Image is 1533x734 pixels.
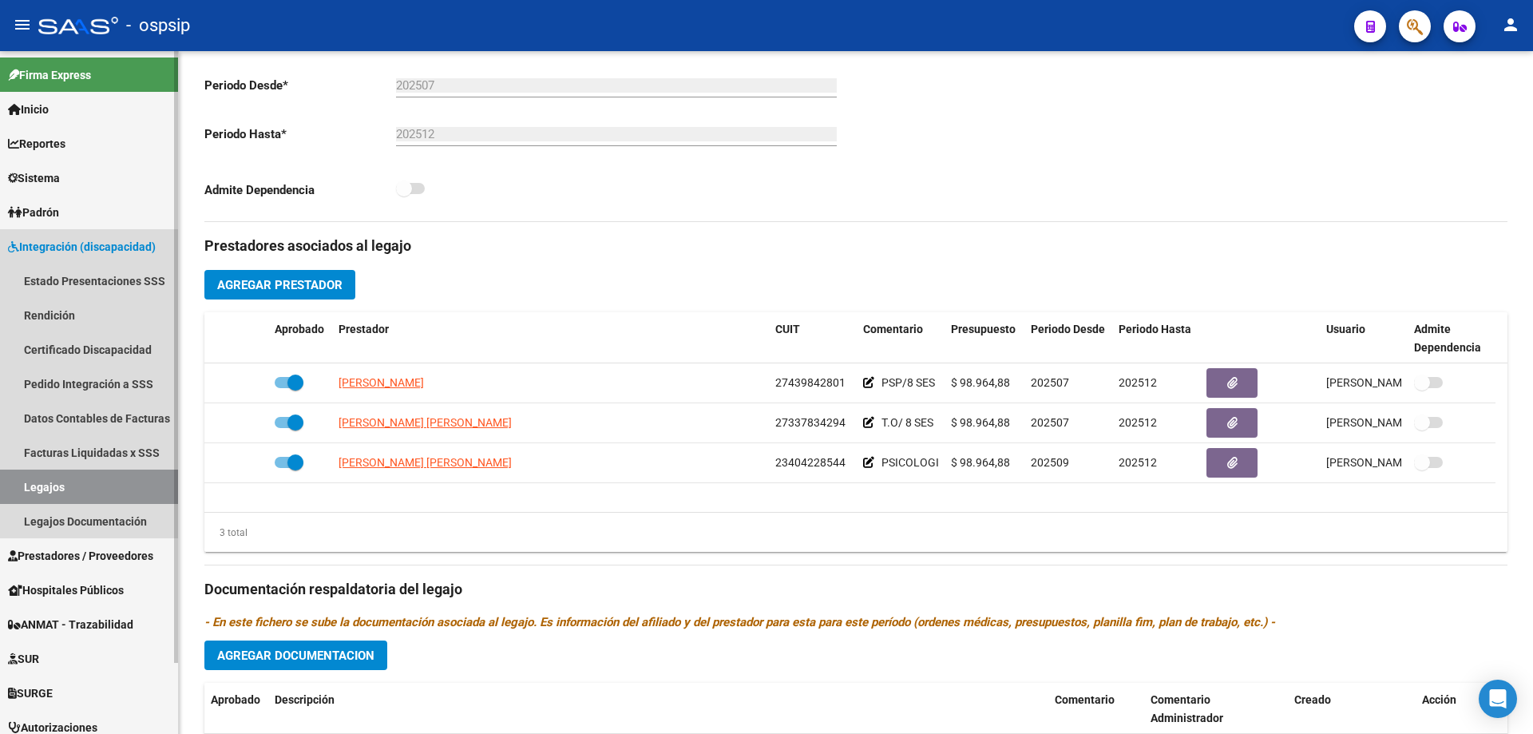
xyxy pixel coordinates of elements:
[204,270,355,300] button: Agregar Prestador
[881,376,935,389] span: PSP/8 SES
[268,312,332,365] datatable-header-cell: Aprobado
[1326,456,1452,469] span: [PERSON_NAME] [DATE]
[1031,376,1069,389] span: 202507
[775,323,800,335] span: CUIT
[1031,323,1105,335] span: Periodo Desde
[1422,693,1456,706] span: Acción
[1326,416,1452,429] span: [PERSON_NAME] [DATE]
[1294,693,1331,706] span: Creado
[204,235,1507,257] h3: Prestadores asociados al legajo
[1112,312,1200,365] datatable-header-cell: Periodo Hasta
[126,8,190,43] span: - ospsip
[217,649,374,663] span: Agregar Documentacion
[1408,312,1495,365] datatable-header-cell: Admite Dependencia
[775,456,846,469] span: 23404228544
[8,238,156,256] span: Integración (discapacidad)
[1414,323,1481,354] span: Admite Dependencia
[1479,680,1517,718] div: Open Intercom Messenger
[339,416,512,429] span: [PERSON_NAME] [PERSON_NAME]
[8,650,39,668] span: SUR
[1031,416,1069,429] span: 202507
[217,278,343,292] span: Agregar Prestador
[204,125,396,143] p: Periodo Hasta
[8,66,91,84] span: Firma Express
[339,323,389,335] span: Prestador
[1501,15,1520,34] mat-icon: person
[1119,416,1157,429] span: 202512
[8,135,65,153] span: Reportes
[339,456,512,469] span: [PERSON_NAME] [PERSON_NAME]
[8,581,124,599] span: Hospitales Públicos
[951,456,1010,469] span: $ 98.964,88
[1024,312,1112,365] datatable-header-cell: Periodo Desde
[951,376,1010,389] span: $ 98.964,88
[8,684,53,702] span: SURGE
[769,312,857,365] datatable-header-cell: CUIT
[204,77,396,94] p: Periodo Desde
[775,416,846,429] span: 27337834294
[275,323,324,335] span: Aprobado
[8,169,60,187] span: Sistema
[339,376,424,389] span: [PERSON_NAME]
[204,524,248,542] div: 3 total
[1119,323,1191,335] span: Periodo Hasta
[1055,693,1115,706] span: Comentario
[332,312,769,365] datatable-header-cell: Prestador
[951,323,1016,335] span: Presupuesto
[13,15,32,34] mat-icon: menu
[1151,693,1223,724] span: Comentario Administrador
[945,312,1024,365] datatable-header-cell: Presupuesto
[8,547,153,565] span: Prestadores / Proveedores
[8,616,133,633] span: ANMAT - Trazabilidad
[857,312,945,365] datatable-header-cell: Comentario
[863,323,923,335] span: Comentario
[1119,376,1157,389] span: 202512
[204,181,396,199] p: Admite Dependencia
[275,693,335,706] span: Descripción
[1320,312,1408,365] datatable-header-cell: Usuario
[951,416,1010,429] span: $ 98.964,88
[775,376,846,389] span: 27439842801
[204,615,1275,629] i: - En este fichero se sube la documentación asociada al legajo. Es información del afiliado y del ...
[1031,456,1069,469] span: 202509
[204,578,1507,601] h3: Documentación respaldatoria del legajo
[881,456,979,469] span: PSICOLOGIA/8 SES
[1326,376,1452,389] span: [PERSON_NAME] [DATE]
[204,641,387,670] button: Agregar Documentacion
[1326,323,1365,335] span: Usuario
[881,416,933,429] span: T.O/ 8 SES
[211,693,260,706] span: Aprobado
[8,204,59,221] span: Padrón
[1119,456,1157,469] span: 202512
[8,101,49,118] span: Inicio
